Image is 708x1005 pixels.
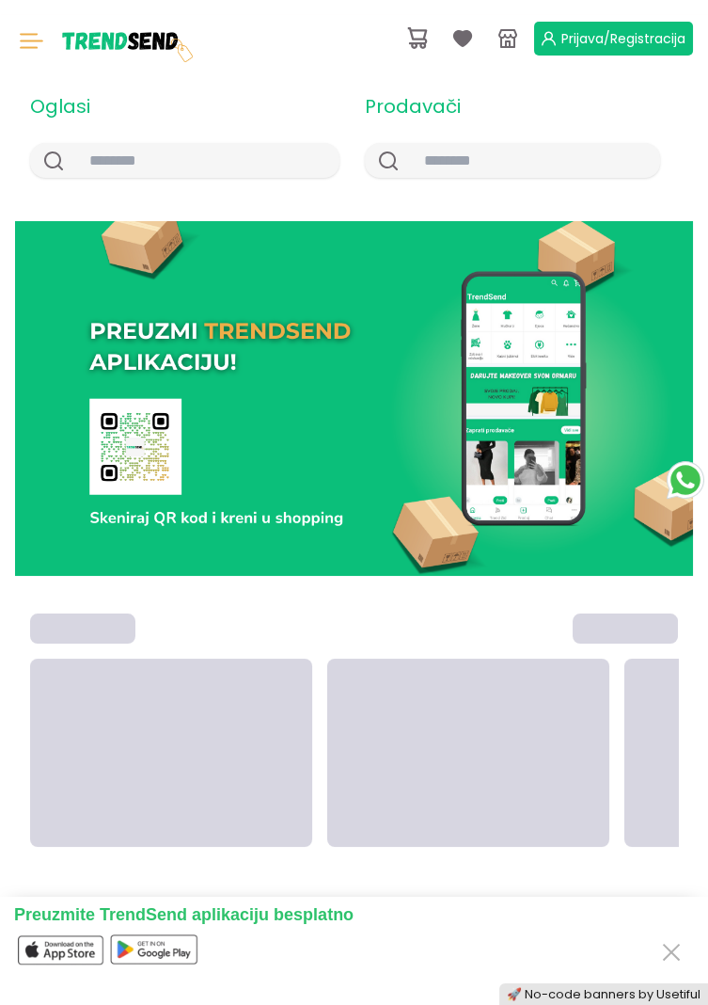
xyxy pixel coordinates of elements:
[534,22,693,56] button: Prijava/Registracija
[14,905,354,924] span: Preuzmite TrendSend aplikaciju besplatno
[365,92,660,120] h2: Prodavači
[561,29,685,48] span: Prijava/Registracija
[656,933,686,968] button: Close
[30,92,339,120] h2: Oglasi
[15,221,693,576] img: image
[507,986,700,1002] a: 🚀 No-code banners by Usetiful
